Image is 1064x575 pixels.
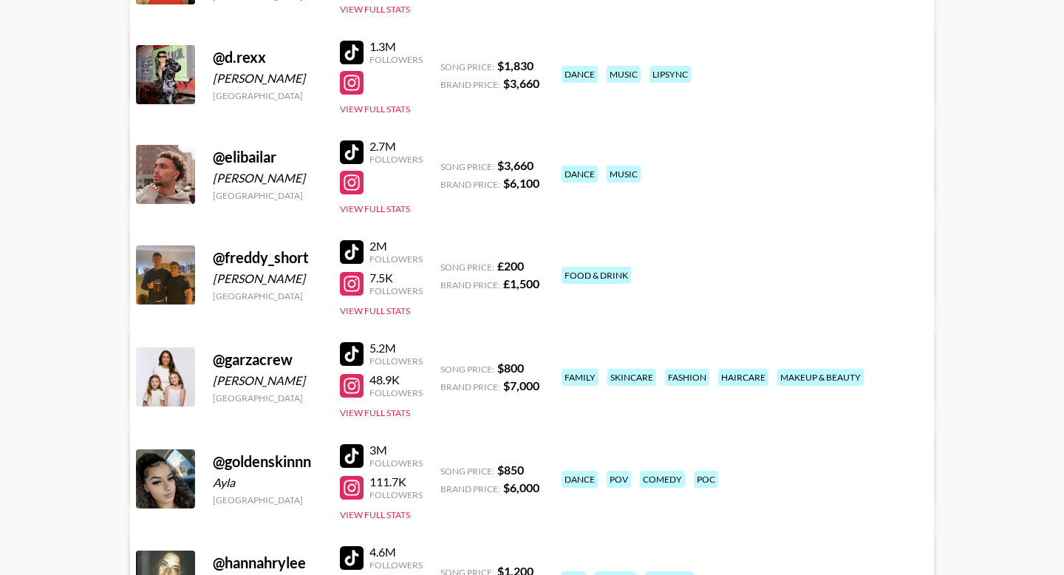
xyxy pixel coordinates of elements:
[640,471,685,488] div: comedy
[440,61,494,72] span: Song Price:
[369,545,423,559] div: 4.6M
[440,161,494,172] span: Song Price:
[440,179,500,190] span: Brand Price:
[440,262,494,273] span: Song Price:
[340,407,410,418] button: View Full Stats
[562,166,598,183] div: dance
[369,239,423,254] div: 2M
[718,369,768,386] div: haircare
[440,364,494,375] span: Song Price:
[497,463,524,477] strong: $ 850
[369,355,423,367] div: Followers
[213,271,322,286] div: [PERSON_NAME]
[369,341,423,355] div: 5.2M
[440,381,500,392] span: Brand Price:
[213,290,322,302] div: [GEOGRAPHIC_DATA]
[497,361,524,375] strong: $ 800
[497,158,533,172] strong: $ 3,660
[213,148,322,166] div: @ elibailar
[213,554,322,572] div: @ hannahrylee
[440,466,494,477] span: Song Price:
[369,489,423,500] div: Followers
[340,103,410,115] button: View Full Stats
[607,471,631,488] div: pov
[562,471,598,488] div: dance
[213,248,322,267] div: @ freddy_short
[340,509,410,520] button: View Full Stats
[497,259,524,273] strong: £ 200
[503,480,539,494] strong: $ 6,000
[562,267,631,284] div: food & drink
[213,171,322,186] div: [PERSON_NAME]
[777,369,864,386] div: makeup & beauty
[369,443,423,457] div: 3M
[369,139,423,154] div: 2.7M
[503,76,539,90] strong: $ 3,660
[340,4,410,15] button: View Full Stats
[369,285,423,296] div: Followers
[503,276,539,290] strong: £ 1,500
[369,39,423,54] div: 1.3M
[607,369,656,386] div: skincare
[369,154,423,165] div: Followers
[369,387,423,398] div: Followers
[440,79,500,90] span: Brand Price:
[213,373,322,388] div: [PERSON_NAME]
[213,48,322,67] div: @ d.rexx
[340,305,410,316] button: View Full Stats
[369,271,423,285] div: 7.5K
[369,559,423,571] div: Followers
[369,372,423,387] div: 48.9K
[503,176,539,190] strong: $ 6,100
[440,483,500,494] span: Brand Price:
[369,54,423,65] div: Followers
[562,66,598,83] div: dance
[213,494,322,506] div: [GEOGRAPHIC_DATA]
[497,58,533,72] strong: $ 1,830
[213,71,322,86] div: [PERSON_NAME]
[369,457,423,469] div: Followers
[213,392,322,404] div: [GEOGRAPHIC_DATA]
[213,190,322,201] div: [GEOGRAPHIC_DATA]
[665,369,709,386] div: fashion
[503,378,539,392] strong: $ 7,000
[607,66,641,83] div: music
[213,350,322,369] div: @ garzacrew
[369,254,423,265] div: Followers
[694,471,718,488] div: poc
[562,369,598,386] div: family
[607,166,641,183] div: music
[213,475,322,490] div: Ayla
[369,474,423,489] div: 111.7K
[440,279,500,290] span: Brand Price:
[213,452,322,471] div: @ goldenskinnn
[649,66,691,83] div: lipsync
[213,90,322,101] div: [GEOGRAPHIC_DATA]
[340,203,410,214] button: View Full Stats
